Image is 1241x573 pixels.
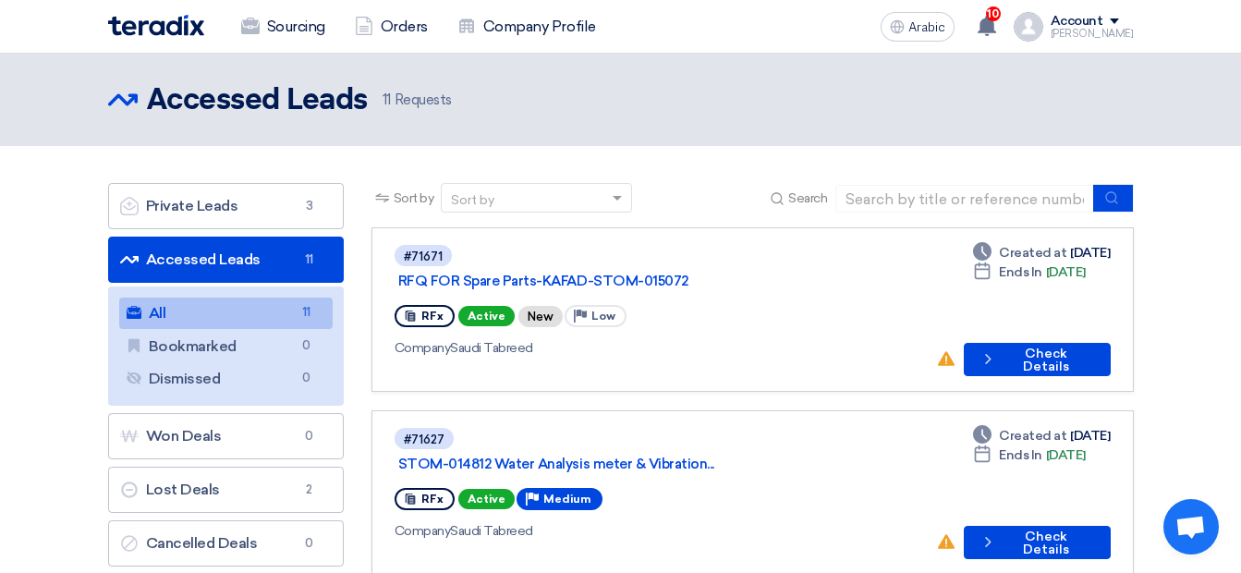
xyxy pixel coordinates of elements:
div: Sort by [451,190,494,210]
font: Orders [381,16,428,38]
span: Sort by [394,189,434,208]
font: Dismissed [127,370,221,387]
span: RFx [421,310,444,323]
font: All [127,304,166,322]
a: RFQ FOR Spare Parts-KAFAD-STOM-015072 [398,273,860,289]
span: 0 [296,369,318,388]
button: Check Details [964,343,1111,376]
span: Active [458,489,515,509]
font: Lost Deals [120,481,220,498]
span: 0 [298,427,321,445]
font: [DATE] [1070,243,1110,262]
div: #71627 [404,433,444,445]
span: 10 [986,6,1001,21]
font: Private Leads [120,197,238,214]
font: Accessed Leads [120,250,261,268]
span: 11 [383,91,391,108]
span: RFx [421,493,444,506]
font: Check Details [1001,347,1091,373]
span: Low [591,310,615,323]
img: Teradix logo [108,15,204,36]
span: Search [788,189,827,208]
a: Won Deals0 [108,413,344,459]
span: Created at [999,426,1066,445]
font: Saudi Tabreed [395,523,533,539]
font: Bookmarked [127,337,237,355]
button: Arabic [881,12,955,42]
div: [PERSON_NAME] [1051,29,1134,39]
font: Saudi Tabreed [395,340,533,356]
span: Medium [543,493,591,506]
font: Requests [395,91,452,108]
span: Company [395,523,451,539]
div: New [518,306,563,327]
span: Active [458,306,515,326]
input: Search by title or reference number [835,185,1094,213]
img: profile_test.png [1014,12,1043,42]
button: Check Details [964,526,1110,559]
span: Ends In [999,445,1042,465]
font: [DATE] [1046,445,1086,465]
span: 0 [298,534,321,553]
a: Sourcing [226,6,340,47]
a: Accessed Leads11 [108,237,344,283]
span: Created at [999,243,1066,262]
span: 11 [298,250,321,269]
a: Private Leads3 [108,183,344,229]
span: Company [395,340,451,356]
span: 3 [298,197,321,215]
div: Account [1051,14,1103,30]
span: 2 [298,481,321,499]
a: Lost Deals2 [108,467,344,513]
font: [DATE] [1046,262,1086,282]
div: Open chat [1163,499,1219,555]
div: #71671 [404,250,443,262]
font: Cancelled Deals [120,534,258,552]
a: Cancelled Deals0 [108,520,344,567]
font: Check Details [1001,530,1091,556]
span: Ends In [999,262,1042,282]
a: Orders [340,6,443,47]
h2: Accessed Leads [147,82,368,119]
span: Arabic [908,21,945,34]
a: STOM-014812 Water Analysis meter & Vibration... [398,456,860,472]
font: [DATE] [1070,426,1110,445]
span: 11 [296,303,318,323]
font: Sourcing [267,16,325,38]
font: Company Profile [483,16,596,38]
span: 0 [296,336,318,356]
font: Won Deals [120,427,222,445]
